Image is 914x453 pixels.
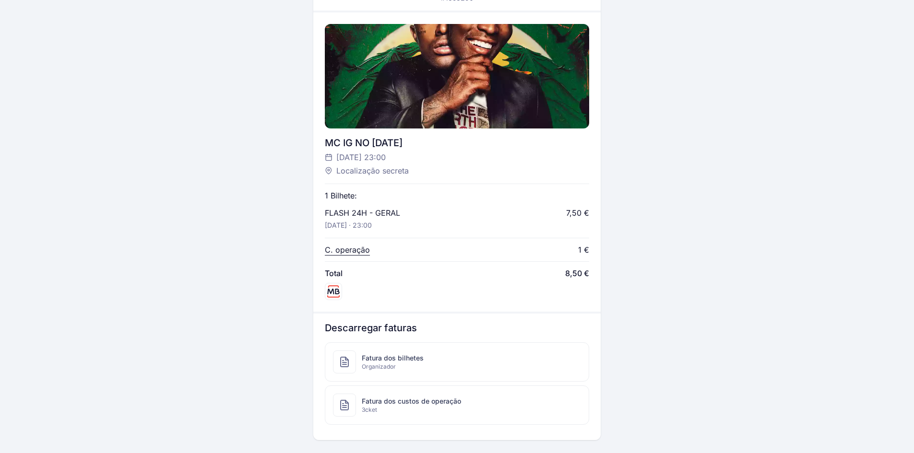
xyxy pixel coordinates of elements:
span: Localização secreta [336,165,409,176]
span: 3cket [362,406,461,414]
span: Total [325,267,343,279]
span: Fatura dos bilhetes [362,353,424,363]
div: 1 € [578,244,589,256]
p: C. operação [325,244,370,256]
a: Fatura dos custos de operação3cket [325,385,589,425]
a: Fatura dos bilhetesOrganizador [325,342,589,382]
p: 1 Bilhete: [325,190,357,201]
div: MC IG NO [DATE] [325,136,589,150]
div: 7,50 € [566,207,589,219]
span: Fatura dos custos de operação [362,396,461,406]
span: [DATE] 23:00 [336,151,386,163]
span: 8,50 € [565,267,589,279]
p: [DATE] · 23:00 [325,221,372,230]
h3: Descarregar faturas [325,321,589,335]
p: FLASH 24H - GERAL [325,207,400,219]
span: Organizador [362,363,424,371]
